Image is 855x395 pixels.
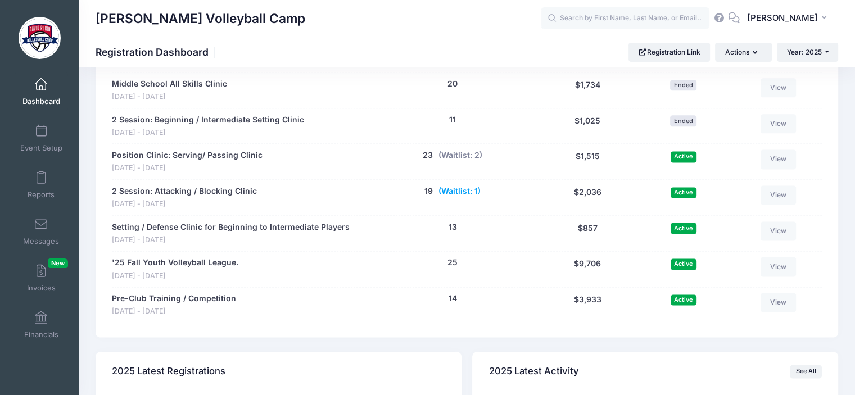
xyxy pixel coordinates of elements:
[112,293,236,305] a: Pre-Club Training / Competition
[670,115,696,126] span: Ended
[112,235,350,246] span: [DATE] - [DATE]
[538,149,637,174] div: $1,515
[538,221,637,246] div: $857
[761,293,797,312] a: View
[541,7,709,30] input: Search by First Name, Last Name, or Email...
[671,187,696,198] span: Active
[20,143,62,153] span: Event Setup
[15,165,68,205] a: Reports
[670,80,696,90] span: Ended
[15,119,68,158] a: Event Setup
[15,212,68,251] a: Messages
[112,163,263,174] span: [DATE] - [DATE]
[761,114,797,133] a: View
[538,293,637,317] div: $3,933
[747,12,818,24] span: [PERSON_NAME]
[112,271,238,282] span: [DATE] - [DATE]
[112,185,257,197] a: 2 Session: Attacking / Blocking Clinic
[489,355,579,387] h4: 2025 Latest Activity
[112,149,263,161] a: Position Clinic: Serving/ Passing Clinic
[23,237,59,246] span: Messages
[112,199,257,210] span: [DATE] - [DATE]
[438,185,481,197] button: (Waitlist: 1)
[777,43,838,62] button: Year: 2025
[740,6,838,31] button: [PERSON_NAME]
[671,258,696,269] span: Active
[538,185,637,210] div: $2,036
[96,6,305,31] h1: [PERSON_NAME] Volleyball Camp
[15,305,68,344] a: Financials
[449,114,456,126] button: 11
[48,258,68,268] span: New
[112,128,304,138] span: [DATE] - [DATE]
[423,149,433,161] button: 23
[715,43,771,62] button: Actions
[447,78,458,90] button: 20
[787,48,822,56] span: Year: 2025
[15,258,68,298] a: InvoicesNew
[671,223,696,233] span: Active
[112,306,236,317] span: [DATE] - [DATE]
[761,221,797,240] a: View
[538,257,637,281] div: $9,706
[112,257,238,269] a: '25 Fall Youth Volleyball League.
[671,294,696,305] span: Active
[19,17,61,59] img: David Rubio Volleyball Camp
[761,185,797,205] a: View
[449,293,457,305] button: 14
[790,365,822,378] a: See All
[28,190,55,199] span: Reports
[447,257,458,269] button: 25
[15,72,68,111] a: Dashboard
[112,355,225,387] h4: 2025 Latest Registrations
[761,257,797,276] a: View
[24,330,58,339] span: Financials
[112,114,304,126] a: 2 Session: Beginning / Intermediate Setting Clinic
[449,221,457,233] button: 13
[761,149,797,169] a: View
[96,46,218,58] h1: Registration Dashboard
[761,78,797,97] a: View
[27,283,56,293] span: Invoices
[112,78,227,90] a: Middle School All Skills Clinic
[538,78,637,102] div: $1,734
[22,97,60,106] span: Dashboard
[628,43,710,62] a: Registration Link
[424,185,433,197] button: 19
[112,92,227,102] span: [DATE] - [DATE]
[671,151,696,162] span: Active
[538,114,637,138] div: $1,025
[438,149,482,161] button: (Waitlist: 2)
[112,221,350,233] a: Setting / Defense Clinic for Beginning to Intermediate Players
